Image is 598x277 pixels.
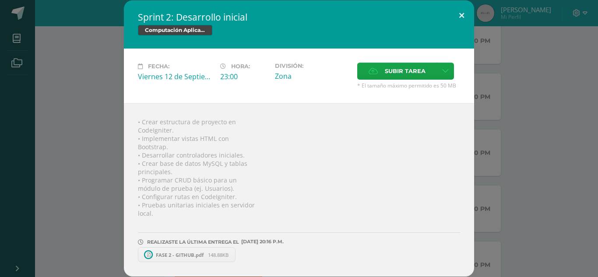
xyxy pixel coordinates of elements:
span: Fecha: [148,63,169,70]
div: • Crear estructura de proyecto en CodeIgniter. • Implementar vistas HTML con Bootstrap. • Desarro... [124,103,474,277]
span: FASE 2 - GITHUB.pdf [151,252,208,258]
h2: Sprint 2: Desarrollo inicial [138,11,460,23]
div: 23:00 [220,72,268,81]
span: REALIZASTE LA ÚLTIMA ENTREGA EL [147,239,239,245]
span: Computación Aplicada [138,25,212,35]
div: Viernes 12 de Septiembre [138,72,213,81]
div: Zona [275,71,350,81]
label: División: [275,63,350,69]
span: 148.88KB [208,252,229,258]
a: FASE 2 - GITHUB.pdf 148.88KB [138,247,236,262]
span: Subir tarea [385,63,426,79]
button: Close (Esc) [449,0,474,30]
span: Hora: [231,63,250,70]
span: * El tamaño máximo permitido es 50 MB [357,82,460,89]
